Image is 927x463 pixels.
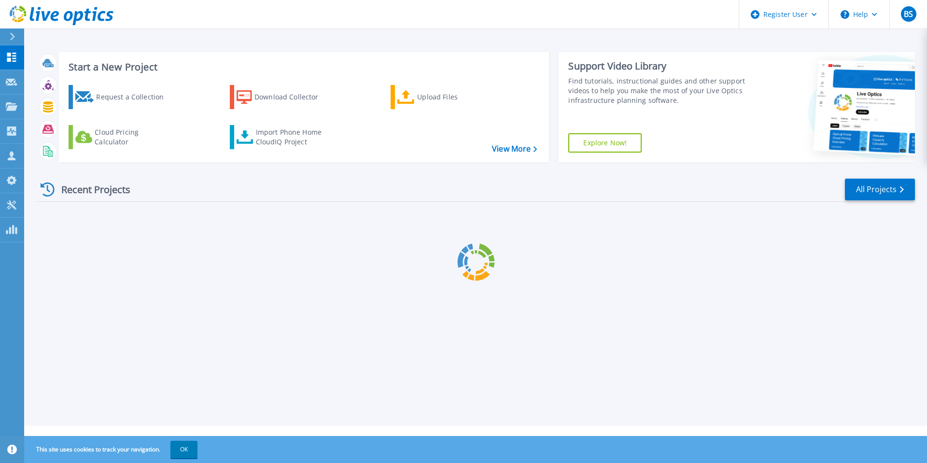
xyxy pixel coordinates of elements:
[568,60,750,72] div: Support Video Library
[69,125,176,149] a: Cloud Pricing Calculator
[254,87,332,107] div: Download Collector
[845,179,915,200] a: All Projects
[568,76,750,105] div: Find tutorials, instructional guides and other support videos to help you make the most of your L...
[417,87,494,107] div: Upload Files
[96,87,173,107] div: Request a Collection
[492,144,537,154] a: View More
[69,85,176,109] a: Request a Collection
[230,85,337,109] a: Download Collector
[170,441,197,458] button: OK
[391,85,498,109] a: Upload Files
[37,178,143,201] div: Recent Projects
[568,133,642,153] a: Explore Now!
[256,127,331,147] div: Import Phone Home CloudIQ Project
[95,127,172,147] div: Cloud Pricing Calculator
[69,62,537,72] h3: Start a New Project
[904,10,913,18] span: BS
[27,441,197,458] span: This site uses cookies to track your navigation.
